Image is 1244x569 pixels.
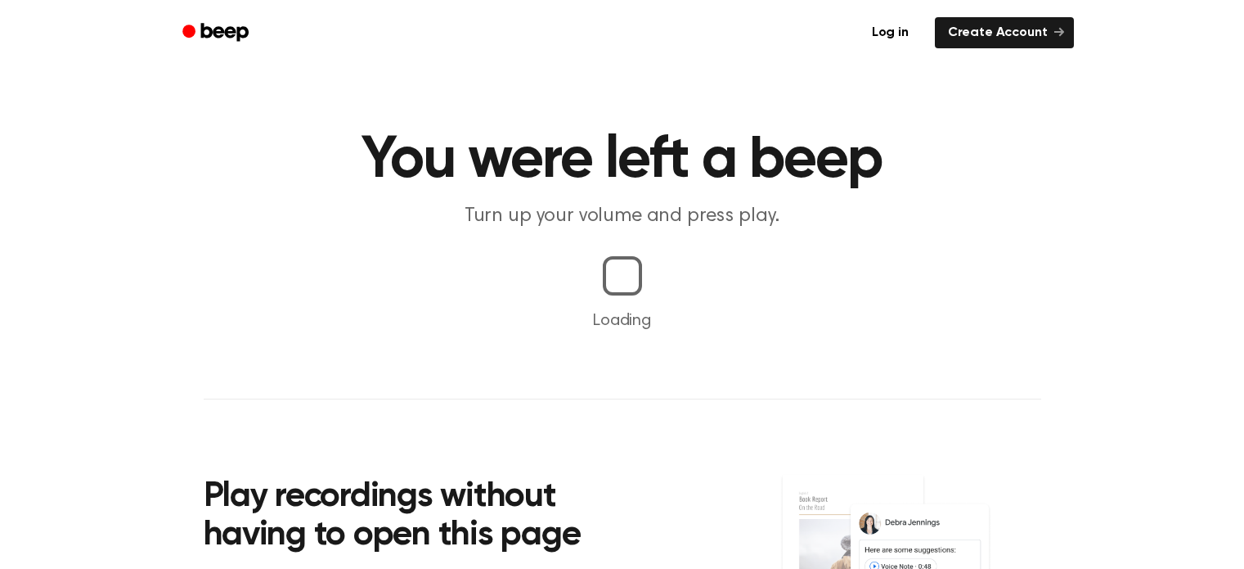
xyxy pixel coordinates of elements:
[171,17,263,49] a: Beep
[856,14,925,52] a: Log in
[935,17,1074,48] a: Create Account
[308,203,936,230] p: Turn up your volume and press play.
[204,478,644,556] h2: Play recordings without having to open this page
[20,309,1224,333] p: Loading
[204,131,1041,190] h1: You were left a beep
